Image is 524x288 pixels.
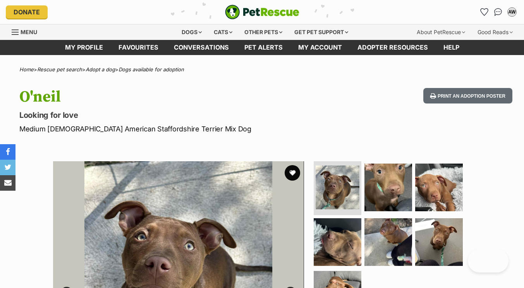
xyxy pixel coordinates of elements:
[19,124,320,134] p: Medium [DEMOGRAPHIC_DATA] American Staffordshire Terrier Mix Dog
[237,40,290,55] a: Pet alerts
[350,40,436,55] a: Adopter resources
[508,8,516,16] div: AW
[415,218,463,266] img: Photo of O'neil
[111,40,166,55] a: Favourites
[364,218,412,266] img: Photo of O'neil
[208,24,238,40] div: Cats
[57,40,111,55] a: My profile
[19,88,320,106] h1: O'neil
[19,110,320,121] p: Looking for love
[290,40,350,55] a: My account
[176,24,207,40] div: Dogs
[86,66,115,72] a: Adopt a dog
[478,6,490,18] a: Favourites
[492,6,504,18] a: Conversations
[225,5,299,19] a: PetRescue
[37,66,82,72] a: Rescue pet search
[166,40,237,55] a: conversations
[494,8,502,16] img: chat-41dd97257d64d25036548639549fe6c8038ab92f7586957e7f3b1b290dea8141.svg
[472,24,518,40] div: Good Reads
[423,88,512,104] button: Print an adoption poster
[19,66,34,72] a: Home
[411,24,471,40] div: About PetRescue
[285,165,300,181] button: favourite
[415,164,463,211] img: Photo of O'neil
[21,29,37,35] span: Menu
[12,24,43,38] a: Menu
[225,5,299,19] img: logo-e224e6f780fb5917bec1dbf3a21bbac754714ae5b6737aabdf751b685950b380.svg
[6,5,48,19] a: Donate
[506,6,518,18] button: My account
[436,40,467,55] a: Help
[468,249,509,272] iframe: Help Scout Beacon - Open
[478,6,518,18] ul: Account quick links
[239,24,288,40] div: Other pets
[289,24,354,40] div: Get pet support
[316,166,359,209] img: Photo of O'neil
[364,164,412,211] img: Photo of O'neil
[119,66,184,72] a: Dogs available for adoption
[314,218,361,266] img: Photo of O'neil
